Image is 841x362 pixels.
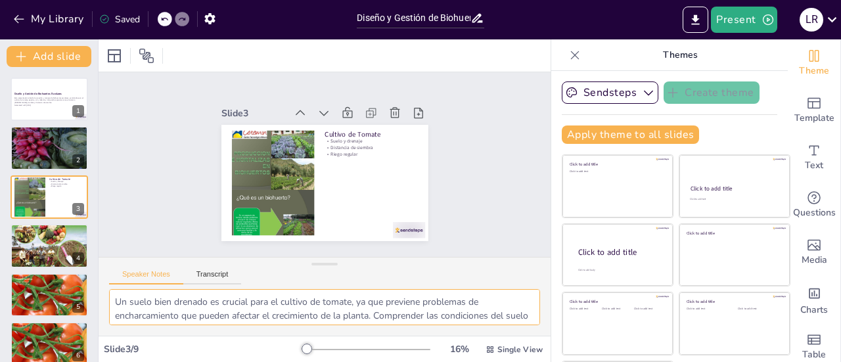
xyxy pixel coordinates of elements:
[800,7,823,33] button: L R
[11,175,88,219] div: 3
[72,252,84,264] div: 4
[570,170,664,173] div: Click to add text
[802,253,827,267] span: Media
[664,81,760,104] button: Create theme
[14,104,84,106] p: Generated with [URL]
[691,185,778,192] div: Click to add title
[104,343,304,355] div: Slide 3 / 9
[14,329,84,332] p: Riego constante
[14,229,84,232] p: Espacio entre plantas
[49,177,84,181] p: Cultivo de Tomate
[14,136,84,139] p: Responsabilidad ambiental
[578,247,662,258] div: Click to add title
[788,276,840,323] div: Add charts and graphs
[788,181,840,229] div: Get real-time input from your audience
[14,138,84,141] p: Alimentación saludable
[49,185,84,188] p: Riego regular
[72,301,84,313] div: 5
[788,229,840,276] div: Add images, graphics, shapes or video
[14,332,84,334] p: Manejo de plagas
[602,307,631,311] div: Click to add text
[104,45,125,66] div: Layout
[11,273,88,317] div: 5
[16,281,29,283] span: Riego constante
[329,145,420,180] p: Distancia de siembra
[585,39,775,71] p: Themes
[14,324,84,328] p: Cultivo de Col
[240,78,306,110] div: Slide 3
[687,307,728,311] div: Click to add text
[800,8,823,32] div: L R
[327,151,417,186] p: Riego regular
[690,198,777,201] div: Click to add text
[49,180,84,183] p: Suelo y drenaje
[72,203,84,215] div: 3
[443,343,475,355] div: 16 %
[357,9,470,28] input: Insert title
[332,131,424,170] p: Cultivo de Tomate
[72,350,84,361] div: 6
[331,139,422,174] p: Suelo y drenaje
[805,158,823,173] span: Text
[788,134,840,181] div: Add text boxes
[99,13,140,26] div: Saved
[14,92,62,95] strong: Diseño y Gestión de Biohuertos Escolares
[794,111,834,125] span: Template
[10,9,89,30] button: My Library
[14,275,84,279] p: Cultivo de Col
[72,105,84,117] div: 1
[72,154,84,166] div: 2
[7,46,91,67] button: Add slide
[14,133,84,136] p: Aprendizaje práctico y habilidades
[788,39,840,87] div: Change the overall theme
[570,162,664,167] div: Click to add title
[802,348,826,362] span: Table
[16,278,32,281] span: Distancia de siembra
[11,126,88,170] div: 2
[49,183,84,185] p: Distancia de siembra
[14,97,84,104] p: Esta presentación aborda la creación y manejo de biohuertos escolares, centrándose en el cultivo ...
[570,307,599,311] div: Click to add text
[562,125,699,144] button: Apply theme to all slides
[16,283,30,285] span: Manejo de plagas
[14,327,84,329] p: Distancia de siembra
[139,48,154,64] span: Position
[183,270,242,284] button: Transcript
[687,299,781,304] div: Click to add title
[570,299,664,304] div: Click to add title
[711,7,777,33] button: Present
[562,81,658,104] button: Sendsteps
[634,307,664,311] div: Click to add text
[497,344,543,355] span: Single View
[14,128,84,132] p: Introducción a los Biohuertos Escolares
[14,231,84,234] p: Riego por [PERSON_NAME]
[14,226,84,230] p: Cultivo [PERSON_NAME]
[683,7,708,33] button: Export to PowerPoint
[11,224,88,267] div: 4
[687,230,781,235] div: Click to add title
[788,87,840,134] div: Add ready made slides
[14,131,84,133] p: Biohuertos como herramienta educativa
[578,269,661,272] div: Click to add body
[738,307,779,311] div: Click to add text
[793,206,836,220] span: Questions
[800,303,828,317] span: Charts
[109,270,183,284] button: Speaker Notes
[14,234,84,237] p: Suelos ricos
[11,78,88,121] div: 1
[799,64,829,78] span: Theme
[109,289,540,325] textarea: Un suelo bien drenado es crucial para el cultivo de tomate, ya que previene problemas de encharca...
